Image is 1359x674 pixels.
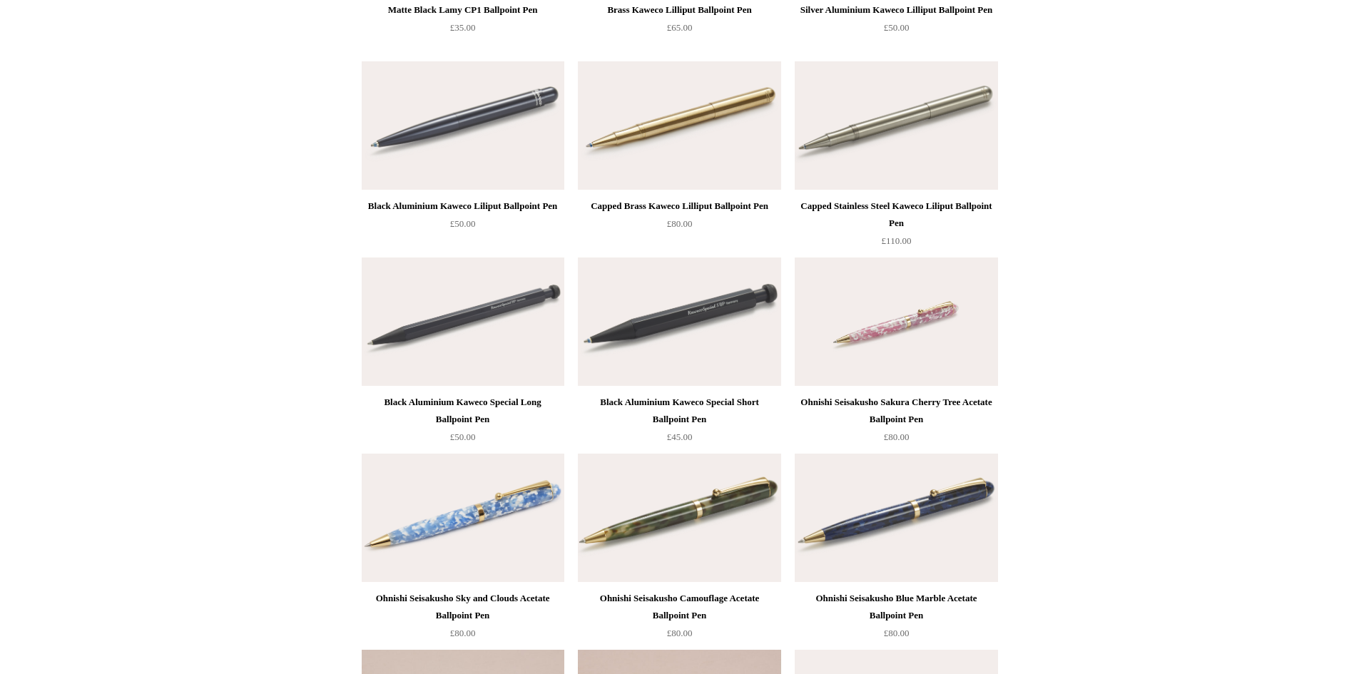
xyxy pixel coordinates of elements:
a: Capped Brass Kaweco Lilliput Ballpoint Pen £80.00 [578,198,780,256]
span: £45.00 [667,432,693,442]
img: Capped Stainless Steel Kaweco Liliput Ballpoint Pen [795,61,997,190]
span: £80.00 [667,628,693,638]
span: £80.00 [884,628,910,638]
a: Ohnishi Seisakusho Sky and Clouds Acetate Ballpoint Pen Ohnishi Seisakusho Sky and Clouds Acetate... [362,454,564,582]
div: Silver Aluminium Kaweco Lilliput Ballpoint Pen [798,1,994,19]
div: Ohnishi Seisakusho Blue Marble Acetate Ballpoint Pen [798,590,994,624]
a: Capped Stainless Steel Kaweco Liliput Ballpoint Pen Capped Stainless Steel Kaweco Liliput Ballpoi... [795,61,997,190]
a: Silver Aluminium Kaweco Lilliput Ballpoint Pen £50.00 [795,1,997,60]
a: Black Aluminium Kaweco Special Long Ballpoint Pen Black Aluminium Kaweco Special Long Ballpoint Pen [362,257,564,386]
span: £80.00 [884,432,910,442]
div: Ohnishi Seisakusho Sakura Cherry Tree Acetate Ballpoint Pen [798,394,994,428]
a: Black Aluminium Kaweco Special Short Ballpoint Pen £45.00 [578,394,780,452]
span: £110.00 [882,235,912,246]
a: Ohnishi Seisakusho Camouflage Acetate Ballpoint Pen £80.00 [578,590,780,648]
a: Capped Stainless Steel Kaweco Liliput Ballpoint Pen £110.00 [795,198,997,256]
div: Black Aluminium Kaweco Liliput Ballpoint Pen [365,198,561,215]
img: Ohnishi Seisakusho Blue Marble Acetate Ballpoint Pen [795,454,997,582]
a: Ohnishi Seisakusho Camouflage Acetate Ballpoint Pen Ohnishi Seisakusho Camouflage Acetate Ballpoi... [578,454,780,582]
a: Capped Brass Kaweco Lilliput Ballpoint Pen Capped Brass Kaweco Lilliput Ballpoint Pen [578,61,780,190]
div: Capped Brass Kaweco Lilliput Ballpoint Pen [581,198,777,215]
img: Ohnishi Seisakusho Sakura Cherry Tree Acetate Ballpoint Pen [795,257,997,386]
img: Ohnishi Seisakusho Camouflage Acetate Ballpoint Pen [578,454,780,582]
div: Ohnishi Seisakusho Sky and Clouds Acetate Ballpoint Pen [365,590,561,624]
img: Black Aluminium Kaweco Liliput Ballpoint Pen [362,61,564,190]
img: Black Aluminium Kaweco Special Short Ballpoint Pen [578,257,780,386]
a: Black Aluminium Kaweco Liliput Ballpoint Pen £50.00 [362,198,564,256]
span: £80.00 [450,628,476,638]
a: Black Aluminium Kaweco Liliput Ballpoint Pen Black Aluminium Kaweco Liliput Ballpoint Pen [362,61,564,190]
a: Ohnishi Seisakusho Blue Marble Acetate Ballpoint Pen Ohnishi Seisakusho Blue Marble Acetate Ballp... [795,454,997,582]
span: £50.00 [450,432,476,442]
a: Brass Kaweco Lilliput Ballpoint Pen £65.00 [578,1,780,60]
span: £35.00 [450,22,476,33]
a: Ohnishi Seisakusho Sakura Cherry Tree Acetate Ballpoint Pen Ohnishi Seisakusho Sakura Cherry Tree... [795,257,997,386]
img: Capped Brass Kaweco Lilliput Ballpoint Pen [578,61,780,190]
img: Black Aluminium Kaweco Special Long Ballpoint Pen [362,257,564,386]
a: Ohnishi Seisakusho Sky and Clouds Acetate Ballpoint Pen £80.00 [362,590,564,648]
div: Black Aluminium Kaweco Special Long Ballpoint Pen [365,394,561,428]
div: Matte Black Lamy CP1 Ballpoint Pen [365,1,561,19]
a: Matte Black Lamy CP1 Ballpoint Pen £35.00 [362,1,564,60]
span: £80.00 [667,218,693,229]
div: Brass Kaweco Lilliput Ballpoint Pen [581,1,777,19]
img: Ohnishi Seisakusho Sky and Clouds Acetate Ballpoint Pen [362,454,564,582]
a: Black Aluminium Kaweco Special Long Ballpoint Pen £50.00 [362,394,564,452]
span: £65.00 [667,22,693,33]
a: Ohnishi Seisakusho Blue Marble Acetate Ballpoint Pen £80.00 [795,590,997,648]
span: £50.00 [884,22,910,33]
div: Black Aluminium Kaweco Special Short Ballpoint Pen [581,394,777,428]
a: Ohnishi Seisakusho Sakura Cherry Tree Acetate Ballpoint Pen £80.00 [795,394,997,452]
div: Ohnishi Seisakusho Camouflage Acetate Ballpoint Pen [581,590,777,624]
a: Black Aluminium Kaweco Special Short Ballpoint Pen Black Aluminium Kaweco Special Short Ballpoint... [578,257,780,386]
span: £50.00 [450,218,476,229]
div: Capped Stainless Steel Kaweco Liliput Ballpoint Pen [798,198,994,232]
